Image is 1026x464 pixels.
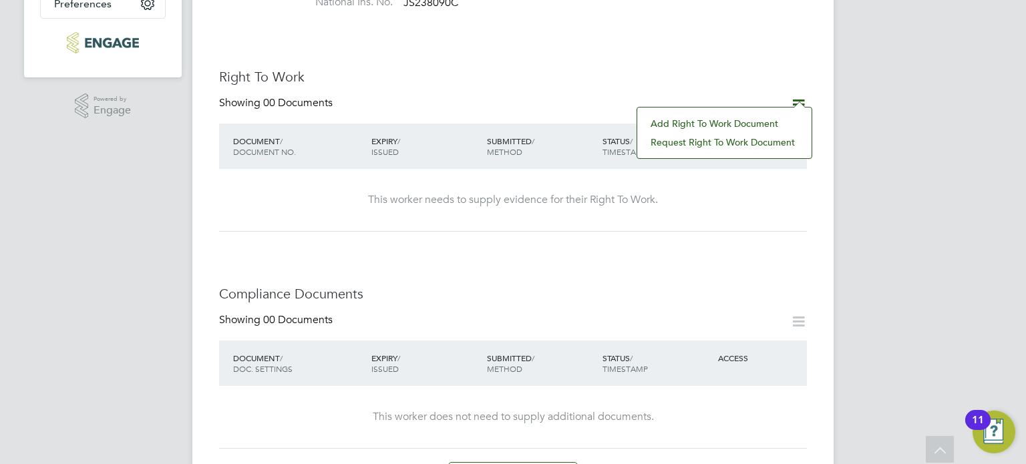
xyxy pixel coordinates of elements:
[603,363,648,374] span: TIMESTAMP
[715,346,807,370] div: ACCESS
[371,146,399,157] span: ISSUED
[644,114,805,133] li: Add Right To Work Document
[397,353,400,363] span: /
[219,68,807,85] h3: Right To Work
[94,105,131,116] span: Engage
[368,346,484,381] div: EXPIRY
[368,129,484,164] div: EXPIRY
[532,353,534,363] span: /
[397,136,400,146] span: /
[94,93,131,105] span: Powered by
[233,363,293,374] span: DOC. SETTINGS
[219,285,807,302] h3: Compliance Documents
[219,313,335,327] div: Showing
[644,133,805,152] li: Request Right To Work Document
[233,146,296,157] span: DOCUMENT NO.
[973,411,1015,453] button: Open Resource Center, 11 new notifications
[232,410,794,424] div: This worker does not need to supply additional documents.
[232,193,794,207] div: This worker needs to supply evidence for their Right To Work.
[484,129,599,164] div: SUBMITTED
[230,129,368,164] div: DOCUMENT
[280,353,283,363] span: /
[599,129,715,164] div: STATUS
[532,136,534,146] span: /
[487,146,522,157] span: METHOD
[40,32,166,53] a: Go to home page
[263,313,333,326] span: 00 Documents
[280,136,283,146] span: /
[230,346,368,381] div: DOCUMENT
[484,346,599,381] div: SUBMITTED
[603,146,648,157] span: TIMESTAMP
[371,363,399,374] span: ISSUED
[263,96,333,109] span: 00 Documents
[630,353,633,363] span: /
[972,420,984,437] div: 11
[75,93,132,119] a: Powered byEngage
[599,346,715,381] div: STATUS
[487,363,522,374] span: METHOD
[630,136,633,146] span: /
[67,32,138,53] img: morganhunt-logo-retina.png
[219,96,335,110] div: Showing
